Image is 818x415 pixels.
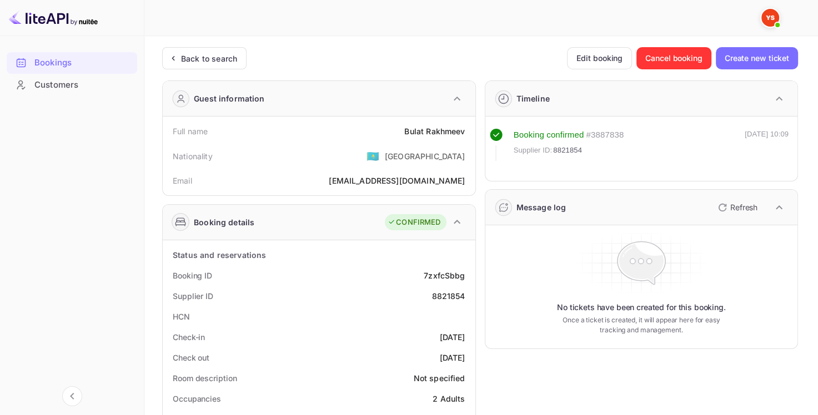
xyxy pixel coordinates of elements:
div: Bookings [7,52,137,74]
div: 2 Adults [433,393,465,404]
button: Cancel booking [636,47,711,69]
p: Once a ticket is created, it will appear here for easy tracking and management. [558,315,725,335]
div: # 3887838 [586,129,624,141]
div: [GEOGRAPHIC_DATA] [385,150,465,162]
div: Booking details [194,216,254,228]
a: Customers [7,74,137,95]
button: Collapse navigation [62,386,82,406]
button: Refresh [711,199,762,216]
div: Customers [7,74,137,96]
div: [DATE] 10:09 [745,129,789,161]
div: CONFIRMED [388,217,440,228]
button: Edit booking [567,47,632,69]
div: Booking ID [173,270,212,281]
p: Refresh [730,201,757,213]
div: Status and reservations [173,249,266,261]
div: [DATE] [440,331,465,343]
div: Email [173,175,192,186]
div: Not specified [414,372,465,384]
div: Occupancies [173,393,221,404]
div: 8821854 [431,290,465,302]
div: Supplier ID [173,290,213,302]
div: Nationality [173,150,213,162]
button: Create new ticket [716,47,798,69]
div: Booking confirmed [514,129,584,141]
img: Yandex Support [761,9,779,27]
p: No tickets have been created for this booking. [557,302,726,313]
span: Supplier ID: [514,145,553,156]
div: Timeline [516,93,550,104]
div: Bulat Rakhmeev [404,125,465,137]
img: LiteAPI logo [9,9,98,27]
span: United States [367,146,379,166]
div: [EMAIL_ADDRESS][DOMAIN_NAME] [329,175,465,186]
div: [DATE] [440,352,465,363]
a: Bookings [7,52,137,73]
div: HCN [173,311,190,322]
div: Check out [173,352,209,363]
div: Full name [173,125,208,137]
div: Message log [516,201,566,213]
div: Bookings [34,57,132,69]
div: Room description [173,372,237,384]
div: Check-in [173,331,205,343]
div: Guest information [194,93,265,104]
div: Back to search [181,53,237,64]
span: 8821854 [553,145,582,156]
div: Customers [34,79,132,92]
div: 7zxfcSbbg [424,270,465,281]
